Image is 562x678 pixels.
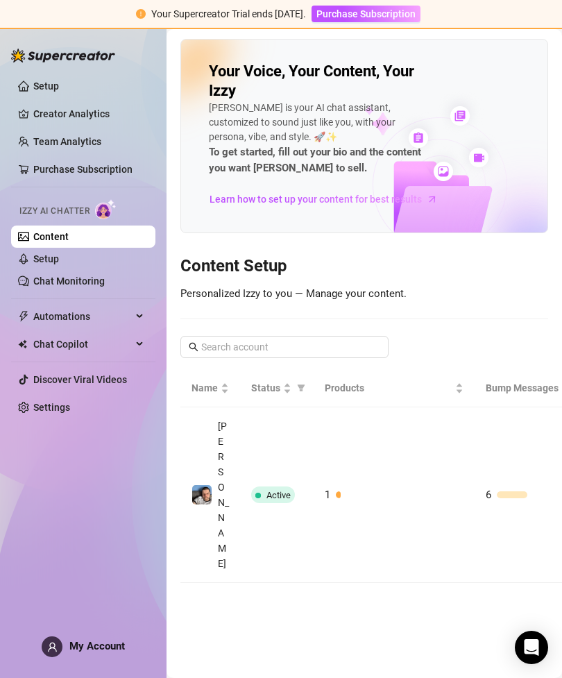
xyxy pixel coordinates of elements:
[18,339,27,349] img: Chat Copilot
[33,231,69,242] a: Content
[33,374,127,385] a: Discover Viral Videos
[294,378,308,398] span: filter
[33,402,70,413] a: Settings
[209,188,448,210] a: Learn how to set up your content for best results
[19,205,90,218] span: Izzy AI Chatter
[332,91,547,232] img: ai-chatter-content-library-cLFOSyPT.png
[33,103,144,125] a: Creator Analytics
[180,287,407,300] span: Personalized Izzy to you — Manage your content.
[192,485,212,505] img: Lee
[209,62,427,101] h2: Your Voice, Your Content, Your Izzy
[316,8,416,19] span: Purchase Subscription
[210,192,422,207] span: Learn how to set up your content for best results
[33,136,101,147] a: Team Analytics
[180,369,240,407] th: Name
[486,489,491,501] span: 6
[33,305,132,328] span: Automations
[69,640,125,652] span: My Account
[314,369,475,407] th: Products
[240,369,314,407] th: Status
[33,80,59,92] a: Setup
[18,311,29,322] span: thunderbolt
[33,164,133,175] a: Purchase Subscription
[33,253,59,264] a: Setup
[209,101,427,177] div: [PERSON_NAME] is your AI chat assistant, customized to sound just like you, with your persona, vi...
[95,199,117,219] img: AI Chatter
[209,146,421,175] strong: To get started, fill out your bio and the content you want [PERSON_NAME] to sell.
[312,8,420,19] a: Purchase Subscription
[425,192,439,206] span: arrow-right
[180,255,548,278] h3: Content Setup
[312,6,420,22] button: Purchase Subscription
[325,489,330,501] span: 1
[251,380,280,396] span: Status
[325,380,452,396] span: Products
[47,642,58,652] span: user
[515,631,548,664] div: Open Intercom Messenger
[201,339,369,355] input: Search account
[218,421,229,569] span: [PERSON_NAME]
[151,8,306,19] span: Your Supercreator Trial ends [DATE].
[189,342,198,352] span: search
[11,49,115,62] img: logo-BBDzfeDw.svg
[136,9,146,19] span: exclamation-circle
[33,276,105,287] a: Chat Monitoring
[191,380,218,396] span: Name
[297,384,305,392] span: filter
[33,333,132,355] span: Chat Copilot
[266,490,291,500] span: Active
